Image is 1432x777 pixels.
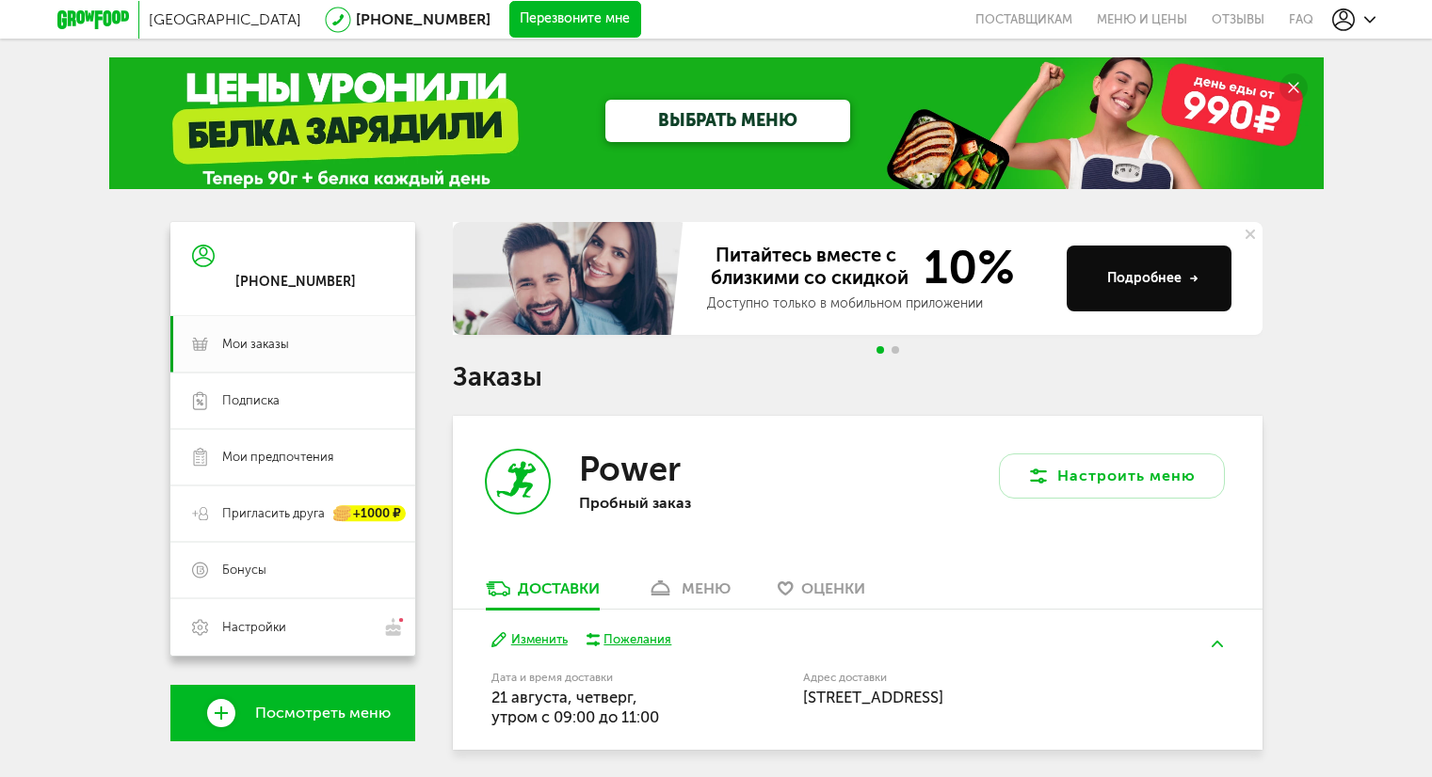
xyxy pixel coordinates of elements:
div: [PHONE_NUMBER] [235,274,356,291]
div: Доставки [518,579,600,597]
span: Мои заказы [222,336,289,353]
span: 10% [912,244,1015,291]
a: Мои предпочтения [170,429,415,485]
h1: Заказы [453,365,1263,389]
img: arrow-up-green.5eb5f82.svg [1212,641,1223,647]
span: Go to slide 2 [892,346,899,354]
a: Пригласить друга +1000 ₽ [170,485,415,542]
button: Настроить меню [999,453,1225,499]
span: Пригласить друга [222,505,325,522]
span: [STREET_ADDRESS] [803,688,943,706]
button: Подробнее [1067,246,1231,311]
a: меню [637,579,740,609]
div: Доступно только в мобильном приложении [707,294,1052,313]
span: 21 августа, четверг, утром c 09:00 до 11:00 [491,688,659,726]
a: Подписка [170,373,415,429]
label: Адрес доставки [803,673,1154,683]
label: Дата и время доставки [491,673,707,683]
a: Мои заказы [170,316,415,373]
h3: Power [579,449,681,489]
button: Изменить [491,631,568,649]
a: ВЫБРАТЬ МЕНЮ [605,100,850,142]
a: Посмотреть меню [170,685,415,741]
span: Питайтесь вместе с близкими со скидкой [707,244,912,291]
img: family-banner.579af9d.jpg [453,222,688,335]
span: [GEOGRAPHIC_DATA] [149,10,301,28]
a: [PHONE_NUMBER] [356,10,491,28]
span: Бонусы [222,562,266,579]
div: +1000 ₽ [334,506,406,522]
p: Пробный заказ [579,494,824,512]
div: Подробнее [1107,269,1199,288]
span: Мои предпочтения [222,449,333,466]
span: Настройки [222,619,286,636]
a: Бонусы [170,542,415,598]
div: меню [682,579,731,597]
button: Перезвоните мне [509,1,641,39]
span: Подписка [222,392,280,409]
span: Go to slide 1 [877,346,884,354]
span: Посмотреть меню [255,705,391,721]
a: Оценки [768,579,875,609]
a: Доставки [476,579,609,609]
div: Пожелания [603,631,671,648]
span: Оценки [801,579,865,597]
button: Пожелания [587,631,672,648]
a: Настройки [170,598,415,656]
